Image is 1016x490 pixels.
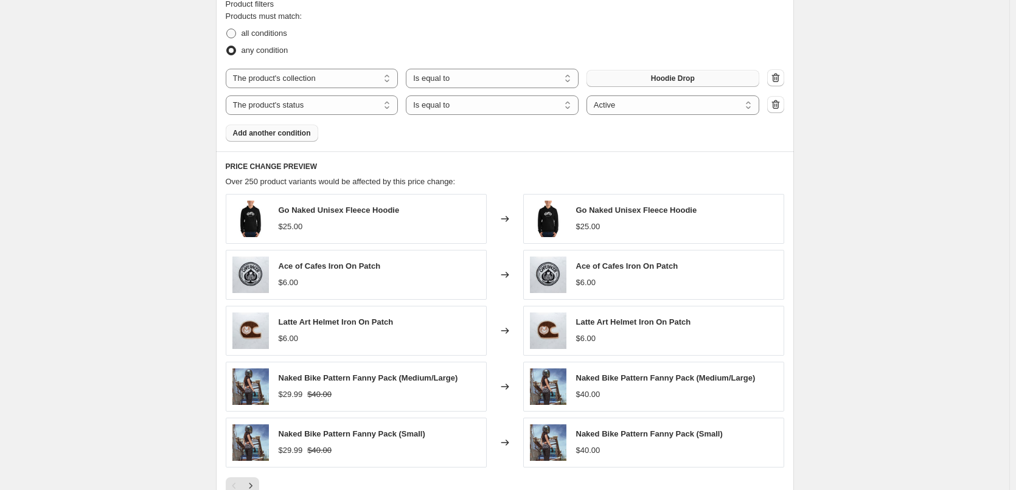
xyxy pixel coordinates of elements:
[530,201,566,237] img: 5d21dc24812a7f587850fdbd6f75a157_80x.jpg
[279,429,425,438] span: Naked Bike Pattern Fanny Pack (Small)
[586,70,759,87] button: Hoodie Drop
[576,333,596,345] div: $6.00
[232,201,269,237] img: 5d21dc24812a7f587850fdbd6f75a157_80x.jpg
[576,388,600,401] div: $40.00
[279,277,299,289] div: $6.00
[576,429,723,438] span: Naked Bike Pattern Fanny Pack (Small)
[307,388,332,401] strike: $40.00
[576,261,678,271] span: Ace of Cafes Iron On Patch
[279,373,458,382] span: Naked Bike Pattern Fanny Pack (Medium/Large)
[576,277,596,289] div: $6.00
[576,373,756,382] span: Naked Bike Pattern Fanny Pack (Medium/Large)
[279,261,381,271] span: Ace of Cafes Iron On Patch
[279,221,303,233] div: $25.00
[226,125,318,142] button: Add another condition
[576,317,691,326] span: Latte Art Helmet Iron On Patch
[279,205,400,215] span: Go Naked Unisex Fleece Hoodie
[530,424,566,461] img: 120090816_127490478750325_3909707009500612463_n_80x.jpg
[232,312,269,349] img: 20200317-cafe-racer-patch_4x5_a1ee5ab0-78f5-44cb-a420-78827c08f3c8_80x.jpg
[242,46,288,55] span: any condition
[226,162,784,171] h6: PRICE CHANGE PREVIEW
[307,444,332,457] strike: $40.00
[242,29,287,38] span: all conditions
[651,74,695,83] span: Hoodie Drop
[279,388,303,401] div: $29.99
[576,444,600,457] div: $40.00
[232,257,269,293] img: 20200317-ace-of-cafes-patch_4x5_016b88b2-c802-426a-a49e-e181a7d195a6_80x.jpg
[530,368,566,405] img: 120090816_127490478750325_3909707009500612463_n_80x.jpg
[226,177,456,186] span: Over 250 product variants would be affected by this price change:
[576,205,697,215] span: Go Naked Unisex Fleece Hoodie
[232,424,269,461] img: 120090816_127490478750325_3909707009500612463_n_80x.jpg
[576,221,600,233] div: $25.00
[233,128,311,138] span: Add another condition
[232,368,269,405] img: 120090816_127490478750325_3909707009500612463_n_80x.jpg
[226,12,302,21] span: Products must match:
[530,312,566,349] img: 20200317-cafe-racer-patch_4x5_a1ee5ab0-78f5-44cb-a420-78827c08f3c8_80x.jpg
[279,444,303,457] div: $29.99
[279,333,299,345] div: $6.00
[530,257,566,293] img: 20200317-ace-of-cafes-patch_4x5_016b88b2-c802-426a-a49e-e181a7d195a6_80x.jpg
[279,317,394,326] span: Latte Art Helmet Iron On Patch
